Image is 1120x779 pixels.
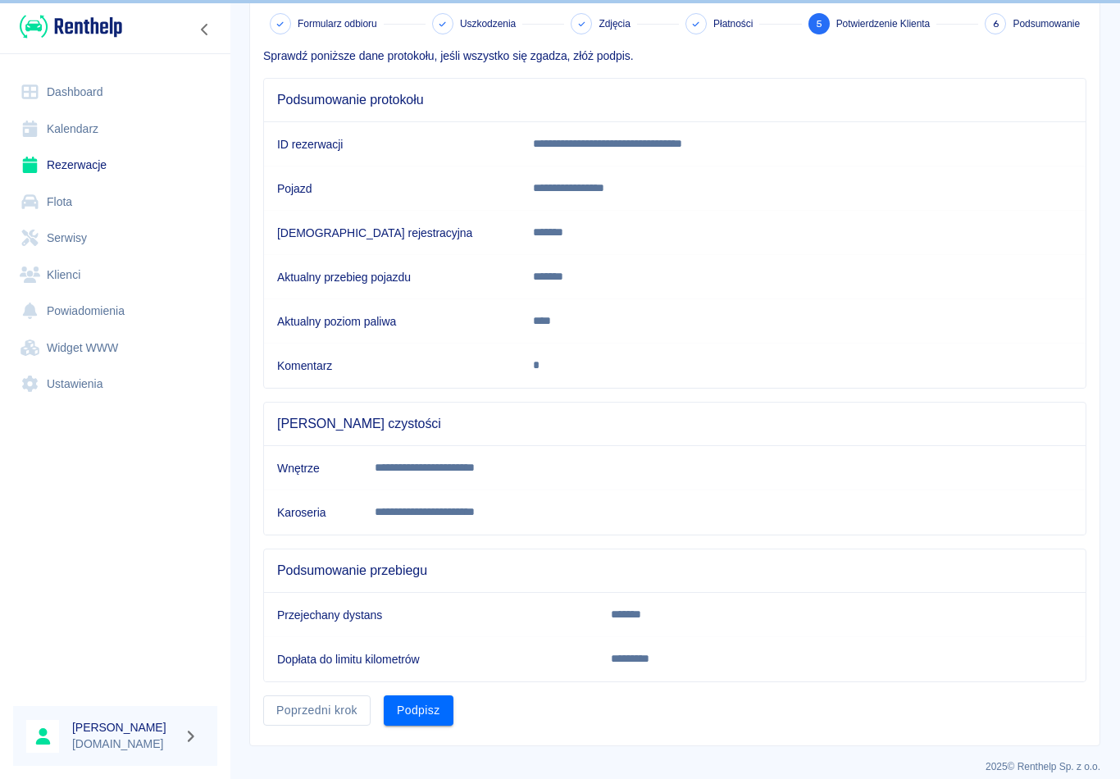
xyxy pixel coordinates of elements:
h6: ID rezerwacji [277,136,507,153]
span: Formularz odbioru [298,16,377,31]
a: Klienci [13,257,217,294]
p: [DOMAIN_NAME] [72,736,177,753]
span: Podsumowanie przebiegu [277,563,1072,579]
button: Zwiń nawigację [193,19,217,40]
button: Poprzedni krok [263,695,371,726]
h6: Przejechany dystans [277,607,585,623]
p: 2025 © Renthelp Sp. z o.o. [249,759,1100,774]
p: Sprawdź poniższe dane protokołu, jeśli wszystko się zgadza, złóż podpis. [263,48,1086,65]
span: [PERSON_NAME] czystości [277,416,1072,432]
span: Podsumowanie [1013,16,1080,31]
a: Serwisy [13,220,217,257]
button: Podpisz [384,695,453,726]
span: Uszkodzenia [460,16,516,31]
h6: Komentarz [277,358,507,374]
span: Podsumowanie protokołu [277,92,1072,108]
a: Rezerwacje [13,147,217,184]
span: Płatności [713,16,753,31]
h6: Karoseria [277,504,348,521]
a: Renthelp logo [13,13,122,40]
h6: Aktualny przebieg pojazdu [277,269,507,285]
span: Zdjęcia [599,16,630,31]
h6: Dopłata do limitu kilometrów [277,651,585,667]
a: Ustawienia [13,366,217,403]
span: Potwierdzenie Klienta [836,16,931,31]
img: Renthelp logo [20,13,122,40]
h6: Aktualny poziom paliwa [277,313,507,330]
a: Dashboard [13,74,217,111]
a: Kalendarz [13,111,217,148]
h6: Wnętrze [277,460,348,476]
a: Powiadomienia [13,293,217,330]
span: 5 [816,16,822,33]
a: Flota [13,184,217,221]
h6: [PERSON_NAME] [72,719,177,736]
h6: [DEMOGRAPHIC_DATA] rejestracyjna [277,225,507,241]
h6: Pojazd [277,180,507,197]
a: Widget WWW [13,330,217,367]
span: 6 [993,16,999,33]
